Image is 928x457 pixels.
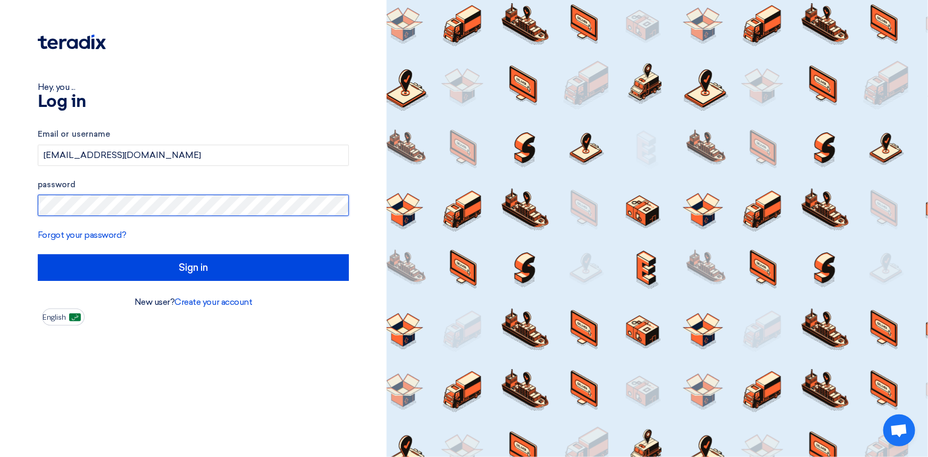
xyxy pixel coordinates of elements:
[174,297,252,307] a: Create your account
[43,313,66,322] font: English
[38,230,127,240] a: Forgot your password?
[38,145,349,166] input: Enter your business email or username
[135,297,175,307] font: New user?
[38,94,86,111] font: Log in
[42,309,85,326] button: English
[38,129,110,139] font: Email or username
[883,414,915,446] a: Open chat
[38,180,76,189] font: password
[38,82,75,92] font: Hey, you ...
[38,254,349,281] input: Sign in
[69,313,81,321] img: ar-AR.png
[38,35,106,49] img: Teradix logo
